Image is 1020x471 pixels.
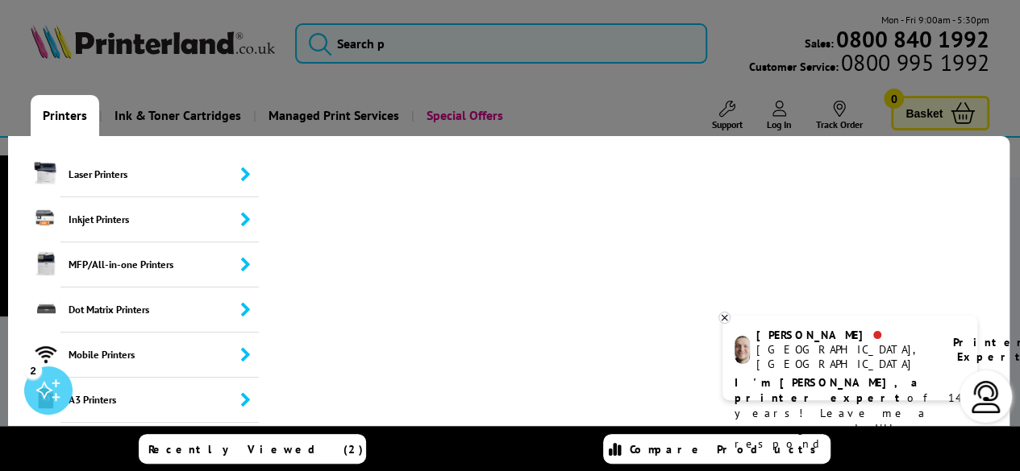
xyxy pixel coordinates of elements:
[630,442,825,457] span: Compare Products
[148,442,364,457] span: Recently Viewed (2)
[756,328,933,342] div: [PERSON_NAME]
[60,423,259,468] span: Shop by Brand
[735,375,965,452] p: of 14 years! Leave me a message and I'll respond ASAP
[24,361,42,378] div: 2
[735,375,922,405] b: I'm [PERSON_NAME], a printer expert
[8,423,259,468] a: Shop by Brand
[60,152,259,197] span: Laser Printers
[756,342,933,371] div: [GEOGRAPHIC_DATA], [GEOGRAPHIC_DATA]
[8,197,259,242] a: Inkjet Printers
[60,287,259,333] span: Dot Matrix Printers
[60,378,259,423] span: A3 Printers
[8,333,259,378] a: Mobile Printers
[8,242,259,287] a: MFP/All-in-one Printers
[139,434,366,464] a: Recently Viewed (2)
[60,242,259,287] span: MFP/All-in-one Printers
[60,197,259,242] span: Inkjet Printers
[735,336,750,364] img: ashley-livechat.png
[8,287,259,333] a: Dot Matrix Printers
[31,95,99,136] a: Printers
[603,434,831,464] a: Compare Products
[8,152,259,197] a: Laser Printers
[8,378,259,423] a: A3 Printers
[970,381,1002,413] img: user-headset-light.svg
[60,333,259,378] span: Mobile Printers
